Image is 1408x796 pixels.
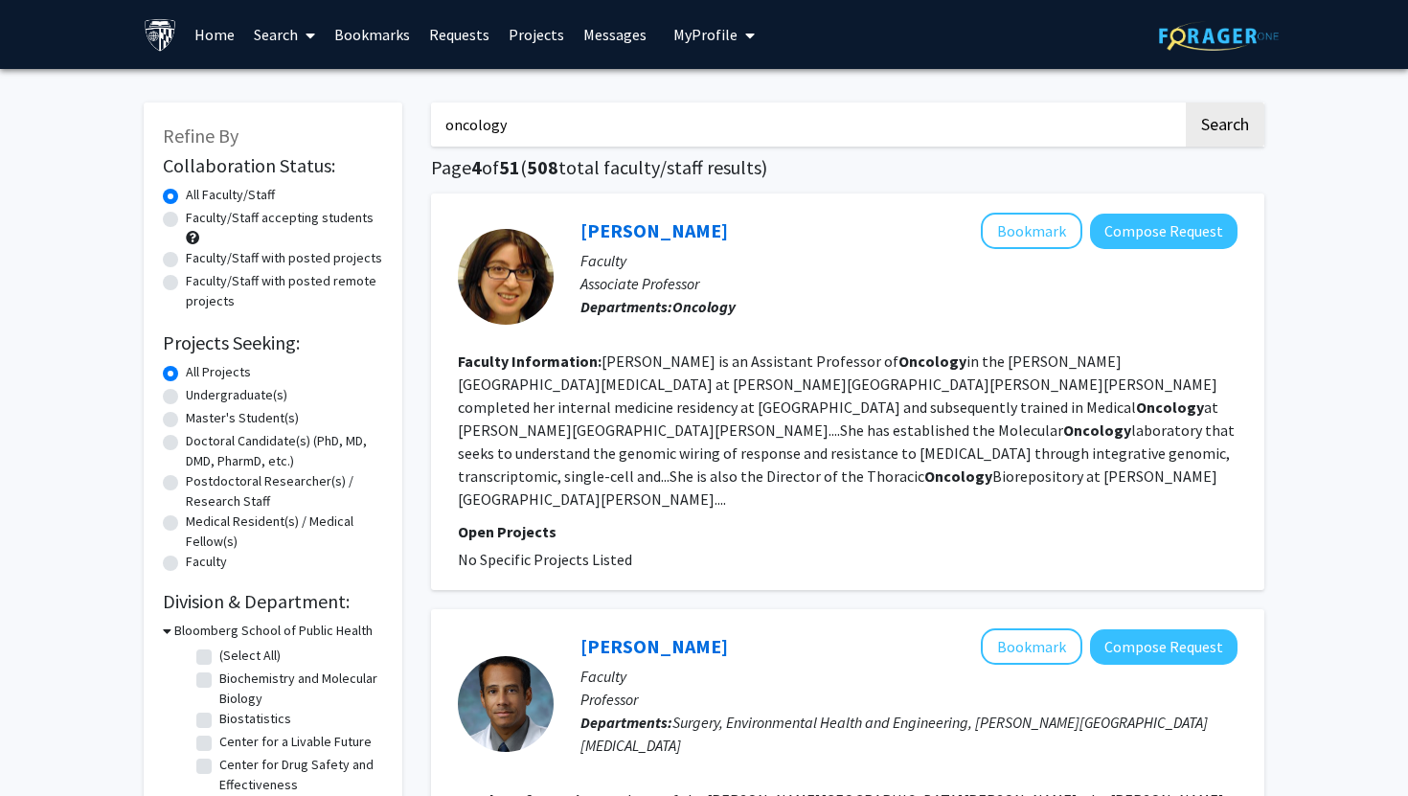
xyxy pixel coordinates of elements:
[219,755,378,795] label: Center for Drug Safety and Effectiveness
[471,155,482,179] span: 4
[898,352,966,371] b: Oncology
[580,713,672,732] b: Departments:
[458,520,1238,543] p: Open Projects
[186,362,251,382] label: All Projects
[219,669,378,709] label: Biochemistry and Molecular Biology
[219,646,281,666] label: (Select All)
[580,665,1238,688] p: Faculty
[458,550,632,569] span: No Specific Projects Listed
[14,710,81,782] iframe: Chat
[924,466,992,486] b: Oncology
[981,628,1082,665] button: Add Malcolm Brock to Bookmarks
[1090,214,1238,249] button: Compose Request to Valsamo Anagnostou
[186,512,383,552] label: Medical Resident(s) / Medical Fellow(s)
[186,408,299,428] label: Master's Student(s)
[580,634,728,658] a: [PERSON_NAME]
[574,1,656,68] a: Messages
[219,709,291,729] label: Biostatistics
[672,297,736,316] b: Oncology
[431,102,1183,147] input: Search Keywords
[1159,21,1279,51] img: ForagerOne Logo
[981,213,1082,249] button: Add Valsamo Anagnostou to Bookmarks
[186,271,383,311] label: Faculty/Staff with posted remote projects
[1186,102,1264,147] button: Search
[580,249,1238,272] p: Faculty
[186,248,382,268] label: Faculty/Staff with posted projects
[186,208,374,228] label: Faculty/Staff accepting students
[458,352,1235,509] fg-read-more: [PERSON_NAME] is an Assistant Professor of in the [PERSON_NAME][GEOGRAPHIC_DATA][MEDICAL_DATA] at...
[219,732,372,752] label: Center for a Livable Future
[1090,629,1238,665] button: Compose Request to Malcolm Brock
[186,385,287,405] label: Undergraduate(s)
[458,352,602,371] b: Faculty Information:
[185,1,244,68] a: Home
[244,1,325,68] a: Search
[163,154,383,177] h2: Collaboration Status:
[163,124,238,148] span: Refine By
[580,713,1208,755] span: Surgery, Environmental Health and Engineering, [PERSON_NAME][GEOGRAPHIC_DATA][MEDICAL_DATA]
[325,1,420,68] a: Bookmarks
[186,471,383,512] label: Postdoctoral Researcher(s) / Research Staff
[174,621,373,641] h3: Bloomberg School of Public Health
[163,590,383,613] h2: Division & Department:
[580,218,728,242] a: [PERSON_NAME]
[186,552,227,572] label: Faculty
[163,331,383,354] h2: Projects Seeking:
[186,185,275,205] label: All Faculty/Staff
[673,25,738,44] span: My Profile
[580,272,1238,295] p: Associate Professor
[431,156,1264,179] h1: Page of ( total faculty/staff results)
[499,1,574,68] a: Projects
[1136,398,1204,417] b: Oncology
[144,18,177,52] img: Johns Hopkins University Logo
[499,155,520,179] span: 51
[580,297,672,316] b: Departments:
[420,1,499,68] a: Requests
[527,155,558,179] span: 508
[580,688,1238,711] p: Professor
[1063,421,1131,440] b: Oncology
[186,431,383,471] label: Doctoral Candidate(s) (PhD, MD, DMD, PharmD, etc.)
